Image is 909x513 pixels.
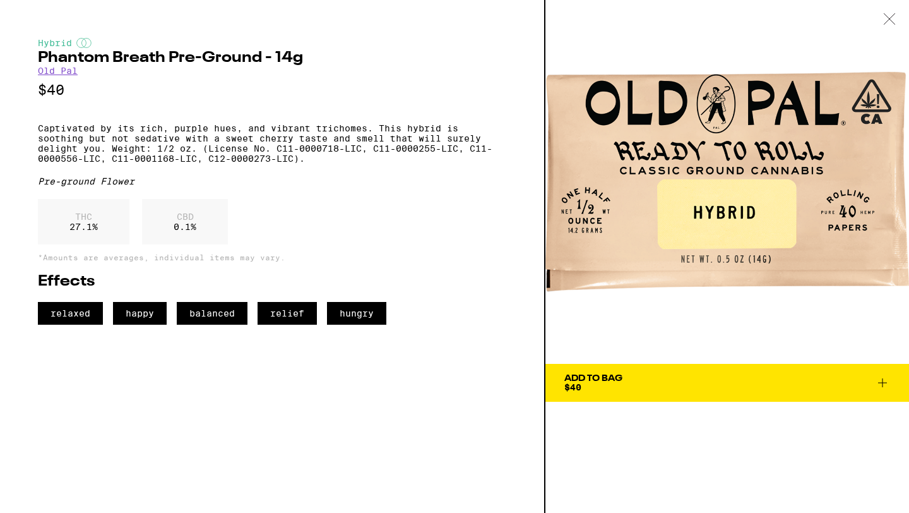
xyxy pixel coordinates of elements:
[76,38,92,48] img: hybridColor.svg
[38,253,506,262] p: *Amounts are averages, individual items may vary.
[38,176,506,186] div: Pre-ground Flower
[38,199,129,244] div: 27.1 %
[545,364,909,402] button: Add To Bag$40
[258,302,317,325] span: relief
[113,302,167,325] span: happy
[38,66,78,76] a: Old Pal
[38,302,103,325] span: relaxed
[564,374,622,383] div: Add To Bag
[69,212,98,222] p: THC
[174,212,196,222] p: CBD
[38,82,506,98] p: $40
[177,302,247,325] span: balanced
[38,38,506,48] div: Hybrid
[38,51,506,66] h2: Phantom Breath Pre-Ground - 14g
[327,302,386,325] span: hungry
[142,199,228,244] div: 0.1 %
[564,382,581,392] span: $40
[29,9,55,20] span: Help
[38,274,506,289] h2: Effects
[38,123,506,164] p: Captivated by its rich, purple hues, and vibrant trichomes. This hybrid is soothing but not sedat...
